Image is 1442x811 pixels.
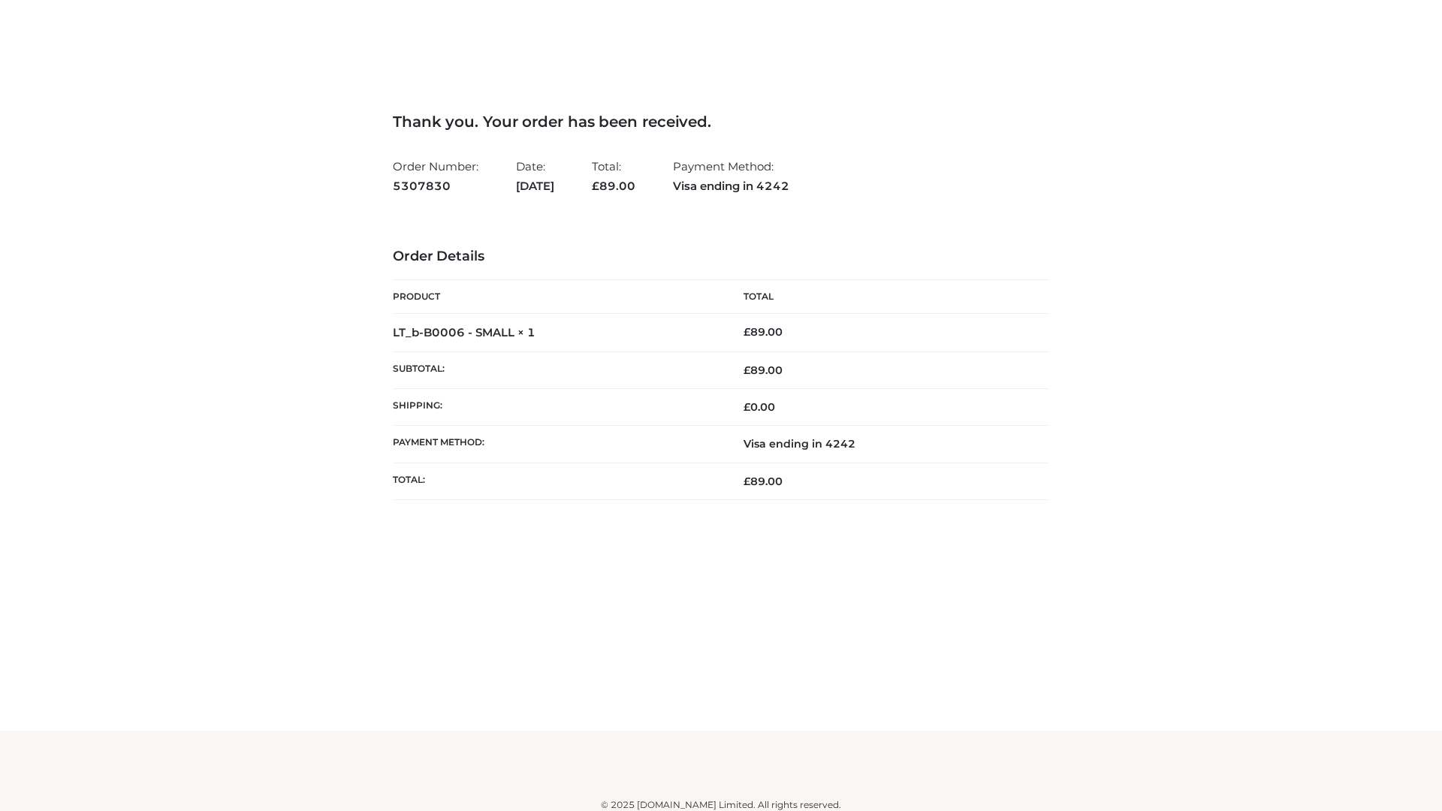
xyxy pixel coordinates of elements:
td: Visa ending in 4242 [721,426,1049,463]
strong: Visa ending in 4242 [673,176,789,196]
th: Shipping: [393,389,721,426]
span: 89.00 [744,363,783,377]
th: Total: [393,463,721,499]
li: Order Number: [393,153,478,199]
h3: Order Details [393,249,1049,265]
th: Total [721,280,1049,314]
a: LT_b-B0006 - SMALL [393,325,514,339]
li: Payment Method: [673,153,789,199]
span: £ [592,179,599,193]
span: £ [744,325,750,339]
span: £ [744,475,750,488]
li: Date: [516,153,554,199]
h3: Thank you. Your order has been received. [393,113,1049,131]
span: £ [744,363,750,377]
th: Product [393,280,721,314]
strong: [DATE] [516,176,554,196]
strong: 5307830 [393,176,478,196]
span: £ [744,400,750,414]
bdi: 89.00 [744,325,783,339]
th: Subtotal: [393,351,721,388]
th: Payment method: [393,426,721,463]
span: 89.00 [592,179,635,193]
span: 89.00 [744,475,783,488]
bdi: 0.00 [744,400,775,414]
li: Total: [592,153,635,199]
strong: × 1 [517,325,535,339]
